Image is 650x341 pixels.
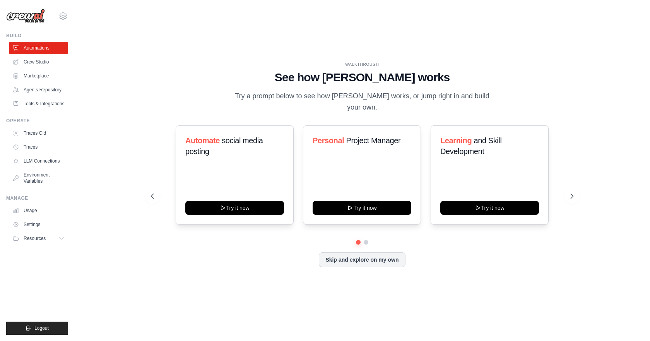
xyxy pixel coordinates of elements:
div: Operate [6,118,68,124]
span: social media posting [185,136,263,156]
a: LLM Connections [9,155,68,167]
button: Try it now [440,201,539,215]
p: Try a prompt below to see how [PERSON_NAME] works, or jump right in and build your own. [232,91,492,113]
a: Environment Variables [9,169,68,187]
a: Traces [9,141,68,153]
a: Agents Repository [9,84,68,96]
span: Learning [440,136,472,145]
span: Automate [185,136,220,145]
span: Resources [24,235,46,242]
a: Crew Studio [9,56,68,68]
h1: See how [PERSON_NAME] works [151,70,573,84]
a: Marketplace [9,70,68,82]
button: Try it now [313,201,411,215]
span: Project Manager [346,136,401,145]
a: Traces Old [9,127,68,139]
div: WALKTHROUGH [151,62,573,67]
a: Usage [9,204,68,217]
img: Logo [6,9,45,24]
span: and Skill Development [440,136,501,156]
div: Build [6,33,68,39]
a: Settings [9,218,68,231]
a: Automations [9,42,68,54]
button: Skip and explore on my own [319,252,405,267]
button: Logout [6,322,68,335]
button: Resources [9,232,68,245]
span: Logout [34,325,49,331]
button: Try it now [185,201,284,215]
a: Tools & Integrations [9,98,68,110]
span: Personal [313,136,344,145]
div: Manage [6,195,68,201]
